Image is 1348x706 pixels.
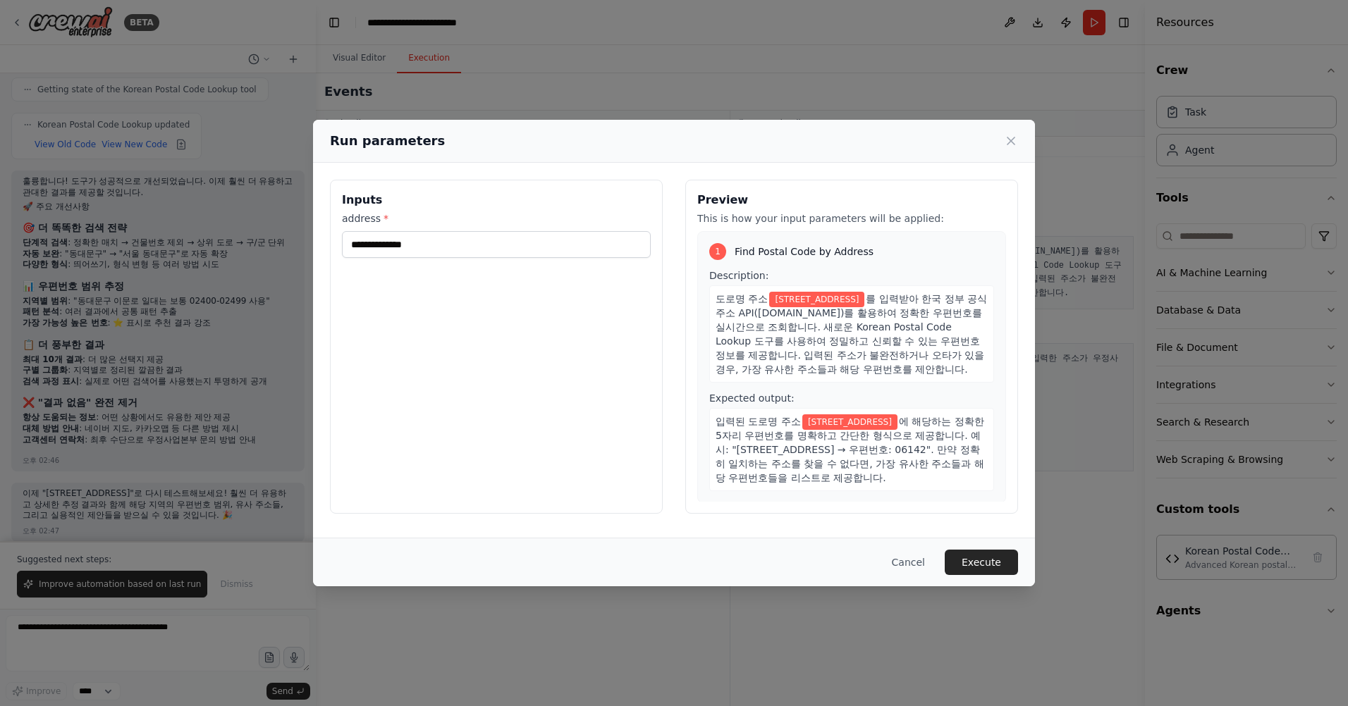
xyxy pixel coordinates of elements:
span: 도로명 주소 [716,293,768,304]
span: 입력된 도로명 주소 [716,416,801,427]
h3: Preview [697,192,1006,209]
h2: Run parameters [330,131,445,151]
p: This is how your input parameters will be applied: [697,211,1006,225]
h3: Inputs [342,192,651,209]
label: address [342,211,651,225]
span: Expected output: [709,392,795,404]
button: Execute [945,550,1018,575]
span: Variable: address [802,414,897,430]
span: Description: [709,270,768,281]
button: Cancel [881,550,936,575]
div: 1 [709,243,726,260]
span: Find Postal Code by Address [735,244,874,259]
span: Variable: address [769,292,864,307]
span: 에 해당하는 정확한 5자리 우편번호를 명확하고 간단한 형식으로 제공합니다. 예시: "[STREET_ADDRESS] → 우편번호: 06142". 만약 정확히 일치하는 주소를 찾... [716,416,984,483]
